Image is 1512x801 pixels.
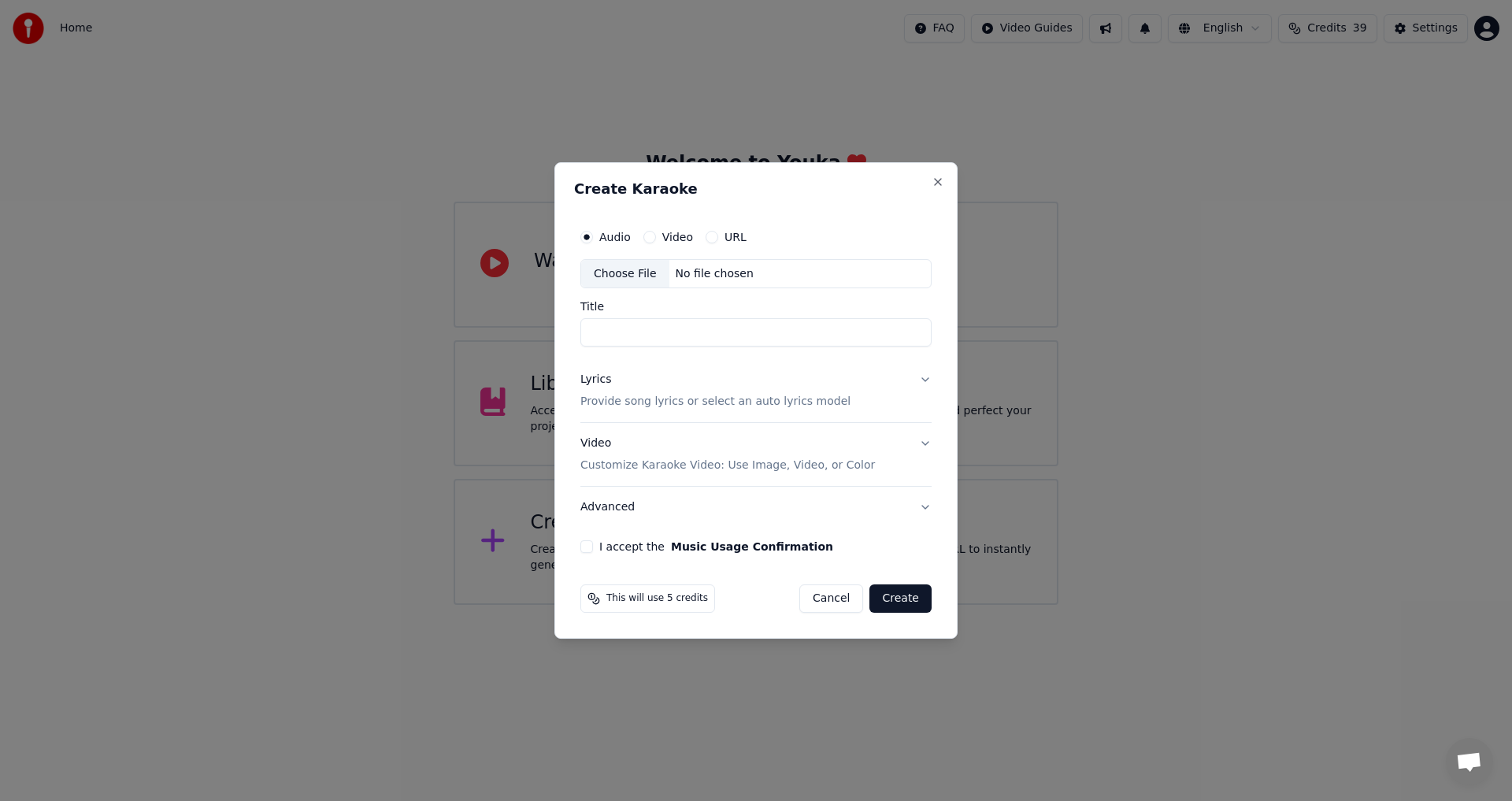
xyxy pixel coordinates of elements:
button: Advanced [580,487,932,528]
button: Cancel [799,584,863,613]
button: I accept the [671,541,833,552]
div: Choose File [581,260,669,288]
div: No file chosen [669,266,760,282]
label: Video [662,232,693,243]
div: Video [580,436,875,474]
p: Customize Karaoke Video: Use Image, Video, or Color [580,458,875,473]
label: URL [724,232,747,243]
h2: Create Karaoke [574,182,938,196]
label: Audio [599,232,631,243]
label: I accept the [599,541,833,552]
p: Provide song lyrics or select an auto lyrics model [580,395,850,410]
button: Create [869,584,932,613]
label: Title [580,302,932,313]
div: Lyrics [580,373,611,388]
button: VideoCustomize Karaoke Video: Use Image, Video, or Color [580,424,932,487]
button: LyricsProvide song lyrics or select an auto lyrics model [580,360,932,423]
span: This will use 5 credits [606,592,708,605]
